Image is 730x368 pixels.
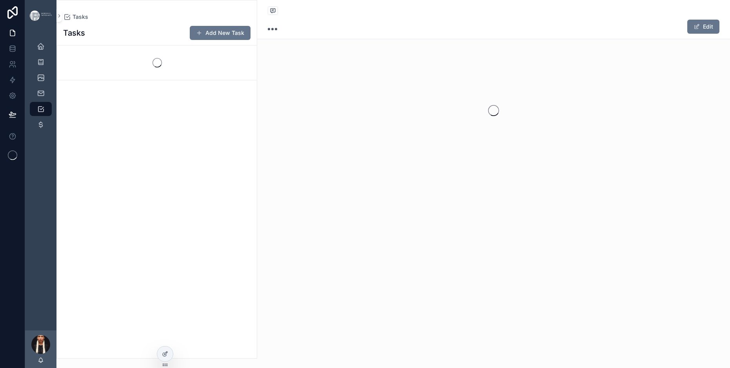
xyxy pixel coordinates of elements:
button: Edit [687,20,719,34]
a: Tasks [63,13,88,21]
img: App logo [30,11,52,20]
h1: Tasks [63,27,85,38]
div: scrollable content [25,31,56,147]
span: Tasks [73,13,88,21]
button: Add New Task [190,26,251,40]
